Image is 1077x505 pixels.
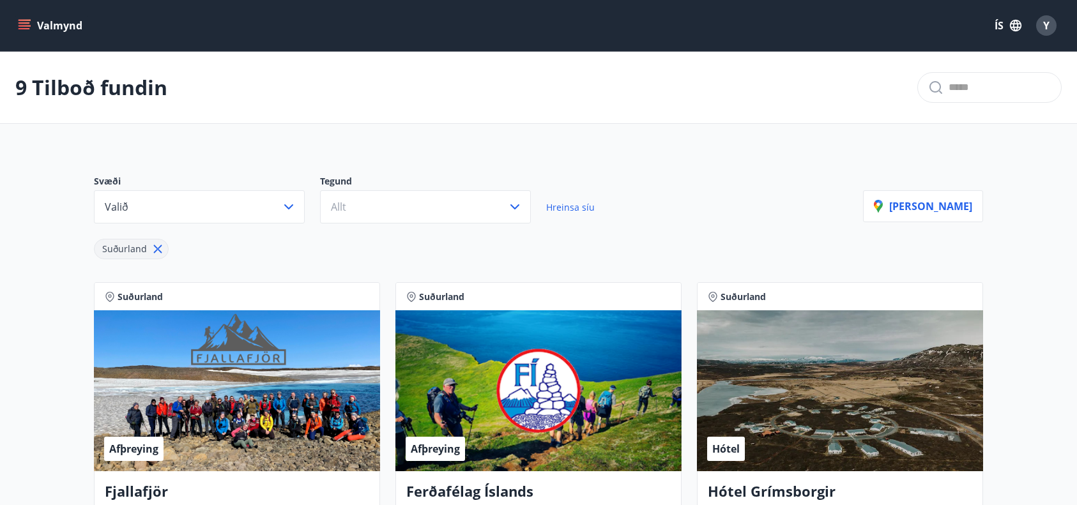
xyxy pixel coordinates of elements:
div: Suðurland [94,239,169,259]
span: Afþreying [411,442,460,456]
span: Valið [105,200,128,214]
button: Y [1031,10,1062,41]
span: Suðurland [102,243,147,255]
button: [PERSON_NAME] [863,190,983,222]
button: ÍS [988,14,1028,37]
span: Suðurland [118,290,163,303]
span: Allt [331,200,346,214]
p: Tegund [320,175,546,190]
span: Hreinsa síu [546,201,595,213]
span: Suðurland [419,290,464,303]
button: menu [15,14,88,37]
button: Allt [320,190,531,223]
span: Y [1043,19,1050,33]
p: [PERSON_NAME] [874,199,972,213]
span: Suðurland [721,290,766,303]
p: 9 Tilboð fundin [15,73,167,102]
p: Svæði [94,175,320,190]
button: Valið [94,190,305,223]
span: Hótel [712,442,740,456]
span: Afþreying [109,442,158,456]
